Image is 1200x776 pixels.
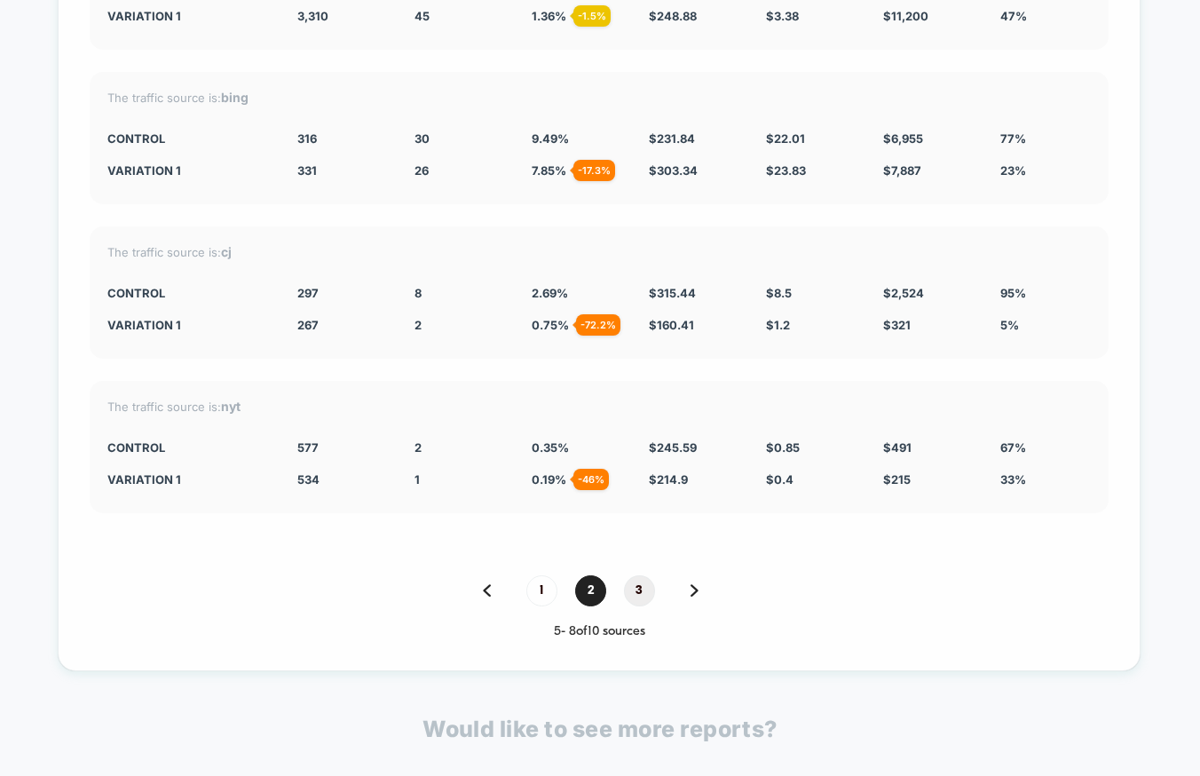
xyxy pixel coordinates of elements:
[221,399,241,414] strong: nyt
[766,472,793,487] span: $ 0.4
[1000,163,1091,178] div: 23%
[414,9,430,23] span: 45
[483,584,491,597] img: pagination back
[766,9,799,23] span: $ 3.38
[107,286,271,300] div: CONTROL
[1000,9,1091,23] div: 47%
[649,9,697,23] span: $ 248.88
[532,286,568,300] span: 2.69 %
[107,399,1091,414] div: The traffic source is:
[107,318,271,332] div: Variation 1
[532,472,566,487] span: 0.19 %
[766,131,805,146] span: $ 22.01
[883,472,911,487] span: $ 215
[766,318,790,332] span: $ 1.2
[573,469,609,490] div: - 46 %
[649,163,698,178] span: $ 303.34
[573,160,615,181] div: - 17.3 %
[532,9,566,23] span: 1.36 %
[532,163,566,178] span: 7.85 %
[766,163,806,178] span: $ 23.83
[297,440,319,455] span: 577
[107,440,271,455] div: CONTROL
[883,9,928,23] span: $ 11,200
[883,286,924,300] span: $ 2,524
[1000,318,1091,332] div: 5%
[107,244,1091,259] div: The traffic source is:
[107,90,1091,105] div: The traffic source is:
[624,575,655,606] span: 3
[649,286,696,300] span: $ 315.44
[576,314,620,336] div: - 72.2 %
[107,472,271,487] div: Variation 1
[526,575,557,606] span: 1
[1000,286,1091,300] div: 95%
[297,131,317,146] span: 316
[107,9,271,23] div: Variation 1
[297,472,320,487] span: 534
[297,9,328,23] span: 3,310
[414,286,422,300] span: 8
[297,318,319,332] span: 267
[107,131,271,146] div: CONTROL
[649,472,688,487] span: $ 214.9
[575,575,606,606] span: 2
[649,131,695,146] span: $ 231.84
[883,163,921,178] span: $ 7,887
[573,5,611,27] div: - 1.5 %
[766,286,792,300] span: $ 8.5
[883,131,923,146] span: $ 6,955
[414,163,429,178] span: 26
[532,131,569,146] span: 9.49 %
[422,716,778,742] p: Would like to see more reports?
[414,131,430,146] span: 30
[414,472,420,487] span: 1
[649,318,694,332] span: $ 160.41
[1000,440,1091,455] div: 67%
[532,318,569,332] span: 0.75 %
[90,624,1109,639] div: 5 - 8 of 10 sources
[883,318,911,332] span: $ 321
[414,318,422,332] span: 2
[691,584,699,597] img: pagination forward
[107,163,271,178] div: Variation 1
[414,440,422,455] span: 2
[1000,131,1091,146] div: 77%
[883,440,912,455] span: $ 491
[297,286,319,300] span: 297
[297,163,317,178] span: 331
[532,440,569,455] span: 0.35 %
[1000,472,1091,487] div: 33%
[649,440,697,455] span: $ 245.59
[221,244,232,259] strong: cj
[221,90,249,105] strong: bing
[766,440,800,455] span: $ 0.85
